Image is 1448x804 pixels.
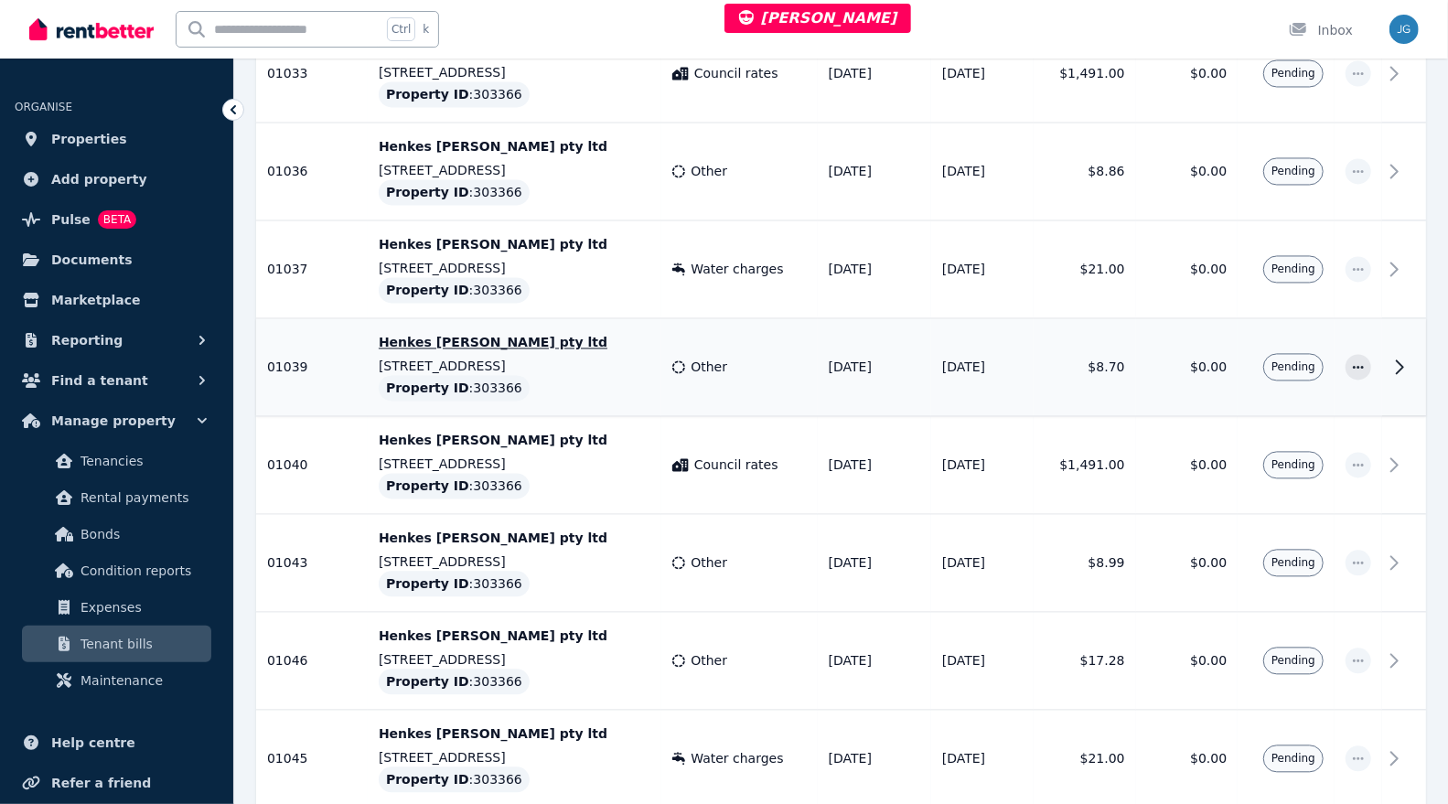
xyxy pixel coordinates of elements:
[51,329,123,351] span: Reporting
[694,64,778,82] span: Council rates
[379,179,530,205] div: : 303366
[51,732,135,754] span: Help centre
[15,201,219,238] a: PulseBETA
[379,724,650,743] p: Henkes [PERSON_NAME] pty ltd
[51,370,148,391] span: Find a tenant
[818,318,931,416] td: [DATE]
[379,766,530,792] div: : 303366
[379,375,530,401] div: : 303366
[51,168,147,190] span: Add property
[51,209,91,230] span: Pulse
[386,379,469,397] span: Property ID
[1034,220,1136,318] td: $21.00
[51,249,133,271] span: Documents
[386,672,469,691] span: Property ID
[818,123,931,220] td: [DATE]
[1271,66,1315,80] span: Pending
[386,574,469,593] span: Property ID
[15,121,219,157] a: Properties
[51,772,151,794] span: Refer a friend
[387,17,415,41] span: Ctrl
[379,161,650,179] p: [STREET_ADDRESS]
[379,529,650,547] p: Henkes [PERSON_NAME] pty ltd
[15,765,219,801] a: Refer a friend
[379,81,530,107] div: : 303366
[267,457,308,472] span: 01040
[1136,220,1239,318] td: $0.00
[22,662,211,699] a: Maintenance
[1136,416,1239,514] td: $0.00
[1271,751,1315,766] span: Pending
[379,748,650,766] p: [STREET_ADDRESS]
[22,443,211,479] a: Tenancies
[818,612,931,710] td: [DATE]
[691,162,727,180] span: Other
[1136,318,1239,416] td: $0.00
[379,650,650,669] p: [STREET_ADDRESS]
[51,128,127,150] span: Properties
[691,553,727,572] span: Other
[379,63,650,81] p: [STREET_ADDRESS]
[98,210,136,229] span: BETA
[379,235,650,253] p: Henkes [PERSON_NAME] pty ltd
[15,322,219,359] button: Reporting
[80,560,204,582] span: Condition reports
[423,22,429,37] span: k
[1034,25,1136,123] td: $1,491.00
[1034,514,1136,612] td: $8.99
[267,164,308,178] span: 01036
[379,669,530,694] div: : 303366
[267,359,308,374] span: 01039
[267,555,308,570] span: 01043
[931,25,1034,123] td: [DATE]
[15,161,219,198] a: Add property
[1271,653,1315,668] span: Pending
[818,416,931,514] td: [DATE]
[15,101,72,113] span: ORGANISE
[80,596,204,618] span: Expenses
[22,516,211,552] a: Bonds
[379,431,650,449] p: Henkes [PERSON_NAME] pty ltd
[931,612,1034,710] td: [DATE]
[267,262,308,276] span: 01037
[80,487,204,509] span: Rental payments
[379,552,650,571] p: [STREET_ADDRESS]
[691,651,727,670] span: Other
[386,477,469,495] span: Property ID
[22,589,211,626] a: Expenses
[1271,262,1315,276] span: Pending
[691,749,783,767] span: Water charges
[1034,318,1136,416] td: $8.70
[931,318,1034,416] td: [DATE]
[1034,416,1136,514] td: $1,491.00
[1389,15,1419,44] img: Jeremy Goldschmidt
[691,358,727,376] span: Other
[379,627,650,645] p: Henkes [PERSON_NAME] pty ltd
[15,724,219,761] a: Help centre
[379,357,650,375] p: [STREET_ADDRESS]
[931,220,1034,318] td: [DATE]
[15,241,219,278] a: Documents
[22,479,211,516] a: Rental payments
[386,281,469,299] span: Property ID
[386,183,469,201] span: Property ID
[379,277,530,303] div: : 303366
[379,473,530,498] div: : 303366
[691,260,783,278] span: Water charges
[818,220,931,318] td: [DATE]
[267,653,308,668] span: 01046
[1289,21,1353,39] div: Inbox
[379,571,530,596] div: : 303366
[80,633,204,655] span: Tenant bills
[22,626,211,662] a: Tenant bills
[1271,555,1315,570] span: Pending
[931,514,1034,612] td: [DATE]
[379,333,650,351] p: Henkes [PERSON_NAME] pty ltd
[1271,164,1315,178] span: Pending
[379,259,650,277] p: [STREET_ADDRESS]
[1034,123,1136,220] td: $8.86
[818,25,931,123] td: [DATE]
[267,751,308,766] span: 01045
[1136,25,1239,123] td: $0.00
[22,552,211,589] a: Condition reports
